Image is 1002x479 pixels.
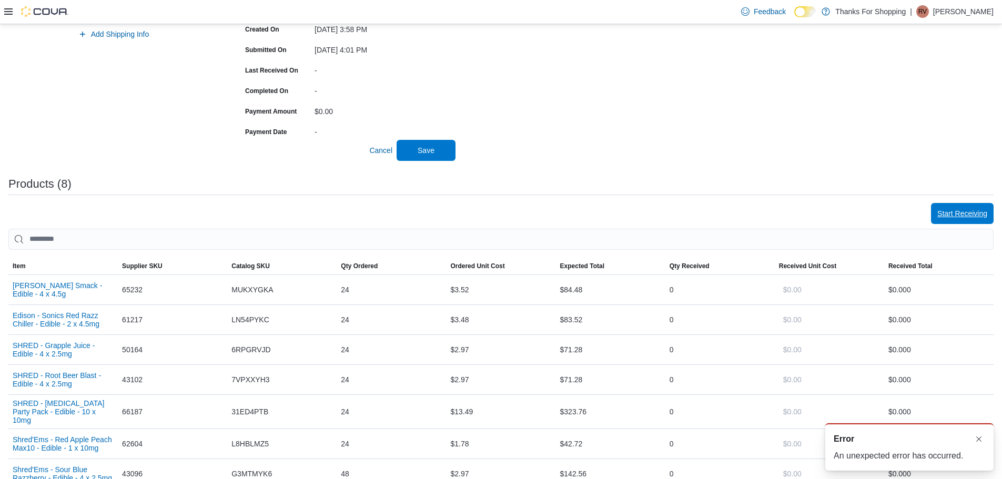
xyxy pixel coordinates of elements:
[337,433,446,454] div: 24
[8,258,118,274] button: Item
[227,258,337,274] button: Catalog SKU
[779,433,806,454] button: $0.00
[670,262,710,270] span: Qty Received
[13,435,114,452] button: Shred'Ems - Red Apple Peach Max10 - Edible - 1 x 10mg
[245,128,287,136] label: Payment Date
[834,433,985,445] div: Notification
[231,373,269,386] span: 7VPXXYH3
[122,313,143,326] span: 61217
[884,258,994,274] button: Received Total
[665,433,775,454] div: 0
[783,284,802,295] span: $0.00
[779,339,806,360] button: $0.00
[122,437,143,450] span: 62604
[933,5,994,18] p: [PERSON_NAME]
[74,24,154,45] button: Add Shipping Info
[775,258,884,274] button: Received Unit Cost
[665,309,775,330] div: 0
[418,145,434,156] span: Save
[783,468,802,479] span: $0.00
[783,406,802,417] span: $0.00
[783,344,802,355] span: $0.00
[556,369,665,390] div: $71.28
[556,339,665,360] div: $71.28
[973,433,985,445] button: Dismiss toast
[556,258,665,274] button: Expected Total
[834,433,854,445] span: Error
[122,405,143,418] span: 66187
[888,283,989,296] div: $0.00 0
[337,279,446,300] div: 24
[665,401,775,422] div: 0
[446,369,555,390] div: $2.97
[231,313,269,326] span: LN54PYKC
[931,203,994,224] button: Start Receiving
[341,262,378,270] span: Qty Ordered
[446,258,555,274] button: Ordered Unit Cost
[888,343,989,356] div: $0.00 0
[556,309,665,330] div: $83.52
[888,313,989,326] div: $0.00 0
[245,66,298,75] label: Last Received On
[794,17,795,18] span: Dark Mode
[888,405,989,418] div: $0.00 0
[245,46,287,54] label: Submitted On
[665,279,775,300] div: 0
[315,103,456,116] div: $0.00
[888,262,933,270] span: Received Total
[245,107,297,116] label: Payment Amount
[779,309,806,330] button: $0.00
[754,6,786,17] span: Feedback
[13,311,114,328] button: Edison - Sonics Red Razz Chiller - Edible - 2 x 4.5mg
[122,262,163,270] span: Supplier SKU
[397,140,456,161] button: Save
[918,5,927,18] span: RV
[446,309,555,330] div: $3.48
[560,262,604,270] span: Expected Total
[737,1,790,22] a: Feedback
[315,83,456,95] div: -
[888,373,989,386] div: $0.00 0
[783,314,802,325] span: $0.00
[337,369,446,390] div: 24
[91,29,149,39] span: Add Shipping Info
[779,369,806,390] button: $0.00
[231,343,270,356] span: 6RPGRVJD
[315,124,456,136] div: -
[665,369,775,390] div: 0
[556,279,665,300] div: $84.48
[916,5,929,18] div: R Vidler
[834,450,985,462] div: An unexpected error has occurred.
[446,339,555,360] div: $2.97
[122,343,143,356] span: 50164
[13,281,114,298] button: [PERSON_NAME] Smack - Edible - 4 x 4.5g
[450,262,504,270] span: Ordered Unit Cost
[337,309,446,330] div: 24
[779,262,836,270] span: Received Unit Cost
[122,373,143,386] span: 43102
[245,25,279,34] label: Created On
[13,371,114,388] button: SHRED - Root Beer Blast - Edible - 4 x 2.5mg
[337,401,446,422] div: 24
[369,145,392,156] span: Cancel
[315,21,456,34] div: [DATE] 3:58 PM
[665,339,775,360] div: 0
[446,401,555,422] div: $13.49
[315,62,456,75] div: -
[665,258,775,274] button: Qty Received
[835,5,906,18] p: Thanks For Shopping
[937,208,987,219] span: Start Receiving
[783,439,802,449] span: $0.00
[779,401,806,422] button: $0.00
[13,341,114,358] button: SHRED - Grapple Juice - Edible - 4 x 2.5mg
[231,405,268,418] span: 31ED4PTB
[337,339,446,360] div: 24
[8,178,72,190] h3: Products (8)
[231,262,270,270] span: Catalog SKU
[231,437,269,450] span: L8HBLMZ5
[783,374,802,385] span: $0.00
[365,140,397,161] button: Cancel
[556,401,665,422] div: $323.76
[231,283,273,296] span: MUKXYGKA
[245,87,288,95] label: Completed On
